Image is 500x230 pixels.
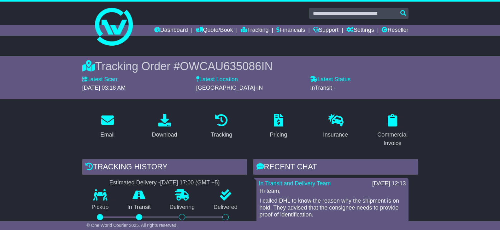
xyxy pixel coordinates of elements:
[260,198,405,218] p: I called DHL to know the reason why the shipment is on hold. They advised that the consignee need...
[259,180,331,187] a: In Transit and Delivery Team
[310,85,335,91] span: InTransit -
[82,59,418,73] div: Tracking Order #
[346,25,374,36] a: Settings
[82,159,247,176] div: Tracking history
[270,131,287,139] div: Pricing
[160,204,204,211] p: Delivering
[207,112,236,141] a: Tracking
[96,112,119,141] a: Email
[82,76,117,83] label: Latest Scan
[160,179,220,186] div: [DATE] 17:00 (GMT +5)
[371,131,414,148] div: Commercial Invoice
[118,204,160,211] p: In Transit
[367,112,418,150] a: Commercial Invoice
[372,180,406,187] div: [DATE] 12:13
[276,25,305,36] a: Financials
[313,25,338,36] a: Support
[266,112,291,141] a: Pricing
[152,131,177,139] div: Download
[180,60,273,73] span: OWCAU635086IN
[82,204,118,211] p: Pickup
[196,76,238,83] label: Latest Location
[148,112,181,141] a: Download
[196,25,233,36] a: Quote/Book
[154,25,188,36] a: Dashboard
[319,112,352,141] a: Insurance
[323,131,348,139] div: Insurance
[241,25,268,36] a: Tracking
[100,131,115,139] div: Email
[310,76,350,83] label: Latest Status
[260,188,405,195] p: Hi team,
[82,179,247,186] div: Estimated Delivery -
[211,131,232,139] div: Tracking
[196,85,263,91] span: [GEOGRAPHIC_DATA]-IN
[253,159,418,176] div: RECENT CHAT
[204,204,247,211] p: Delivered
[82,85,126,91] span: [DATE] 03:18 AM
[86,223,178,228] span: © One World Courier 2025. All rights reserved.
[382,25,408,36] a: Reseller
